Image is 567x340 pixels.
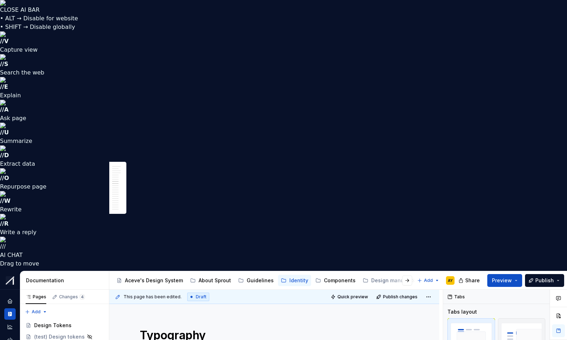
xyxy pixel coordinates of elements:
div: Components [324,277,356,284]
button: Add [415,275,442,285]
span: Add [424,278,433,283]
span: Add [32,309,41,315]
div: Aceve's Design System [125,277,183,284]
span: Quick preview [337,294,368,300]
div: Page tree [114,273,414,288]
a: Identity [278,275,311,286]
div: Documentation [26,277,106,284]
div: Identity [289,277,308,284]
a: Guidelines [235,275,277,286]
a: Design manual [360,275,419,286]
button: Share [455,274,484,287]
div: Pages [26,294,46,300]
a: Documentation [4,308,16,320]
div: Changes [59,294,85,300]
button: Add [23,307,49,317]
div: About Sprout [199,277,231,284]
span: Publish changes [383,294,418,300]
button: Quick preview [329,292,371,302]
span: This page has been edited. [124,294,182,300]
div: Design manual [371,277,409,284]
button: Publish [525,274,564,287]
a: Analytics [4,321,16,333]
span: Draft [196,294,206,300]
span: Preview [492,277,512,284]
a: Home [4,295,16,307]
a: Design Tokens [23,320,106,331]
a: About Sprout [187,275,234,286]
span: Share [465,277,480,284]
button: Publish changes [374,292,421,302]
div: Design Tokens [34,322,72,329]
a: Aceve's Design System [114,275,186,286]
span: Publish [535,277,554,284]
div: AY [448,278,453,283]
button: Preview [487,274,522,287]
div: Guidelines [247,277,274,284]
img: b6c2a6ff-03c2-4811-897b-2ef07e5e0e51.png [6,276,14,285]
a: Components [313,275,358,286]
span: 4 [79,294,85,300]
div: Tabs layout [447,308,477,315]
